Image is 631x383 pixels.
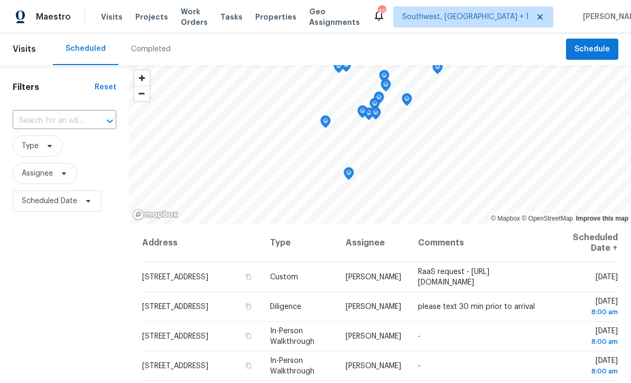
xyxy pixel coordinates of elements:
button: Zoom in [134,70,150,86]
button: Copy Address [244,361,253,370]
span: In-Person Walkthrough [270,357,314,375]
span: Type [22,141,39,151]
span: [PERSON_NAME] [346,273,401,281]
a: Improve this map [576,215,628,222]
span: Visits [101,12,123,22]
span: Work Orders [181,6,208,28]
span: [DATE] [561,357,618,377]
span: Assignee [22,168,53,179]
div: 8:00 am [561,307,618,317]
span: [DATE] [561,298,618,317]
button: Zoom out [134,86,150,101]
span: Schedule [574,43,610,56]
a: Mapbox [491,215,520,222]
span: [DATE] [561,327,618,347]
span: [PERSON_NAME] [346,333,401,340]
div: Map marker [357,105,368,122]
div: Map marker [379,70,389,86]
span: [STREET_ADDRESS] [142,362,208,370]
th: Comments [410,224,553,262]
span: Geo Assignments [309,6,360,28]
div: Map marker [369,98,380,114]
button: Copy Address [244,272,253,281]
th: Assignee [337,224,410,262]
canvas: Map [129,65,630,224]
div: Reset [95,82,116,93]
button: Copy Address [244,302,253,311]
div: Map marker [381,79,391,95]
div: 45 [378,6,385,17]
div: Map marker [402,93,412,110]
a: OpenStreetMap [522,215,573,222]
div: Map marker [364,107,374,124]
div: Map marker [344,167,354,184]
button: Schedule [566,39,618,60]
div: Map marker [333,60,344,77]
span: [PERSON_NAME] [346,362,401,370]
div: Map marker [341,59,351,76]
span: - [418,362,421,370]
span: Custom [270,273,298,281]
span: Southwest, [GEOGRAPHIC_DATA] + 1 [402,12,529,22]
th: Type [262,224,337,262]
input: Search for an address... [13,113,87,129]
h1: Filters [13,82,95,93]
span: - [418,333,421,340]
span: Maestro [36,12,71,22]
button: Copy Address [244,331,253,341]
span: Scheduled Date [22,196,77,206]
th: Address [142,224,262,262]
div: Scheduled [66,43,106,54]
button: Open [103,114,117,129]
span: Diligence [270,303,301,311]
div: Map marker [374,92,384,108]
span: Visits [13,38,36,61]
span: please text 30 min prior to arrival [418,303,535,311]
a: Mapbox homepage [132,208,179,221]
span: Properties [255,12,296,22]
div: Map marker [320,115,331,132]
div: 8:00 am [561,336,618,347]
span: [PERSON_NAME] [346,303,401,311]
div: 8:00 am [561,366,618,377]
span: [DATE] [596,273,618,281]
span: [STREET_ADDRESS] [142,333,208,340]
div: Completed [131,44,171,54]
span: Projects [135,12,168,22]
div: Map marker [432,61,443,78]
div: Map marker [370,107,381,123]
span: RaaS request - [URL][DOMAIN_NAME] [418,268,489,286]
th: Scheduled Date ↑ [552,224,618,262]
span: [STREET_ADDRESS] [142,273,208,281]
span: [STREET_ADDRESS] [142,303,208,311]
span: Tasks [220,13,243,21]
span: In-Person Walkthrough [270,327,314,345]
